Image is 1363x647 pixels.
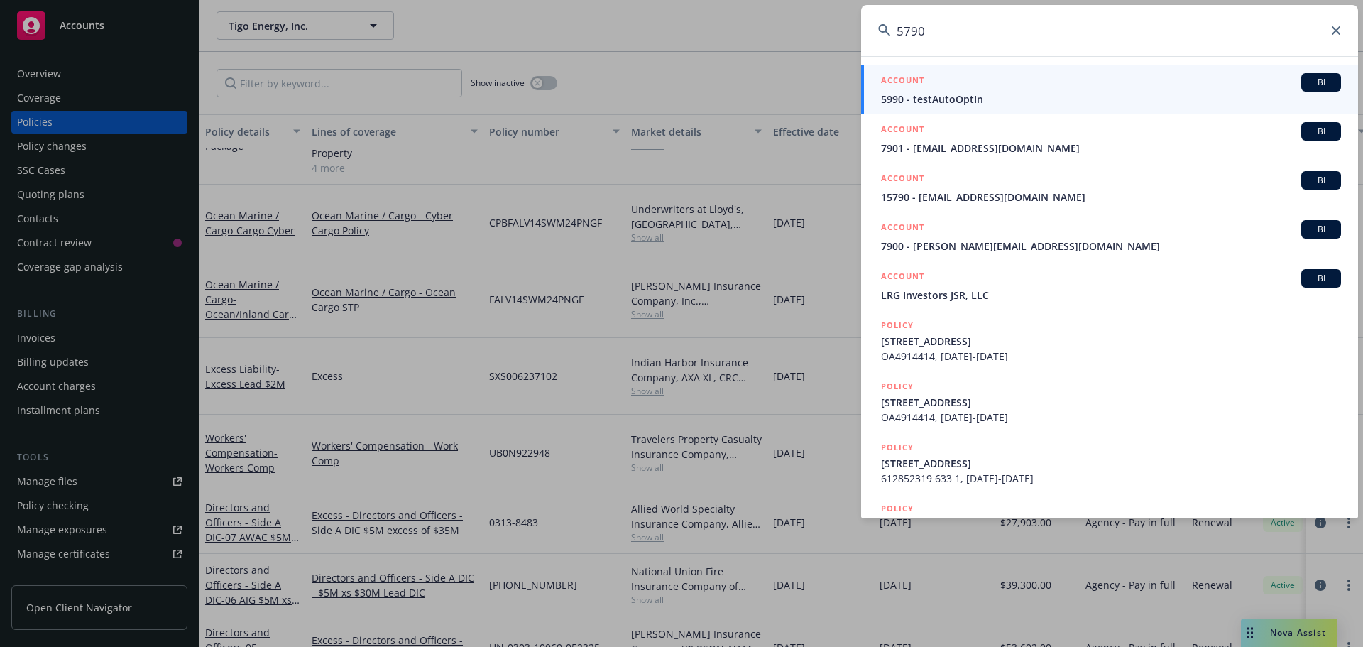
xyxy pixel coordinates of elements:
[881,141,1341,156] span: 7901 - [EMAIL_ADDRESS][DOMAIN_NAME]
[881,349,1341,364] span: OA4914414, [DATE]-[DATE]
[881,379,914,393] h5: POLICY
[861,65,1358,114] a: ACCOUNTBI5990 - testAutoOptIn
[881,122,924,139] h5: ACCOUNT
[1307,125,1335,138] span: BI
[881,318,914,332] h5: POLICY
[861,163,1358,212] a: ACCOUNTBI15790 - [EMAIL_ADDRESS][DOMAIN_NAME]
[881,239,1341,254] span: 7900 - [PERSON_NAME][EMAIL_ADDRESS][DOMAIN_NAME]
[881,171,924,188] h5: ACCOUNT
[881,288,1341,303] span: LRG Investors JSR, LLC
[881,471,1341,486] span: 612852319 633 1, [DATE]-[DATE]
[881,501,914,516] h5: POLICY
[881,517,1341,532] span: [STREET_ADDRESS]
[881,269,924,286] h5: ACCOUNT
[1307,223,1335,236] span: BI
[861,5,1358,56] input: Search...
[881,220,924,237] h5: ACCOUNT
[1307,76,1335,89] span: BI
[881,456,1341,471] span: [STREET_ADDRESS]
[861,494,1358,555] a: POLICY[STREET_ADDRESS]
[881,334,1341,349] span: [STREET_ADDRESS]
[861,433,1358,494] a: POLICY[STREET_ADDRESS]612852319 633 1, [DATE]-[DATE]
[1307,272,1335,285] span: BI
[861,310,1358,371] a: POLICY[STREET_ADDRESS]OA4914414, [DATE]-[DATE]
[861,261,1358,310] a: ACCOUNTBILRG Investors JSR, LLC
[881,410,1341,425] span: OA4914414, [DATE]-[DATE]
[861,212,1358,261] a: ACCOUNTBI7900 - [PERSON_NAME][EMAIL_ADDRESS][DOMAIN_NAME]
[861,114,1358,163] a: ACCOUNTBI7901 - [EMAIL_ADDRESS][DOMAIN_NAME]
[861,371,1358,433] a: POLICY[STREET_ADDRESS]OA4914414, [DATE]-[DATE]
[1307,174,1335,187] span: BI
[881,440,914,455] h5: POLICY
[881,395,1341,410] span: [STREET_ADDRESS]
[881,73,924,90] h5: ACCOUNT
[881,190,1341,205] span: 15790 - [EMAIL_ADDRESS][DOMAIN_NAME]
[881,92,1341,107] span: 5990 - testAutoOptIn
